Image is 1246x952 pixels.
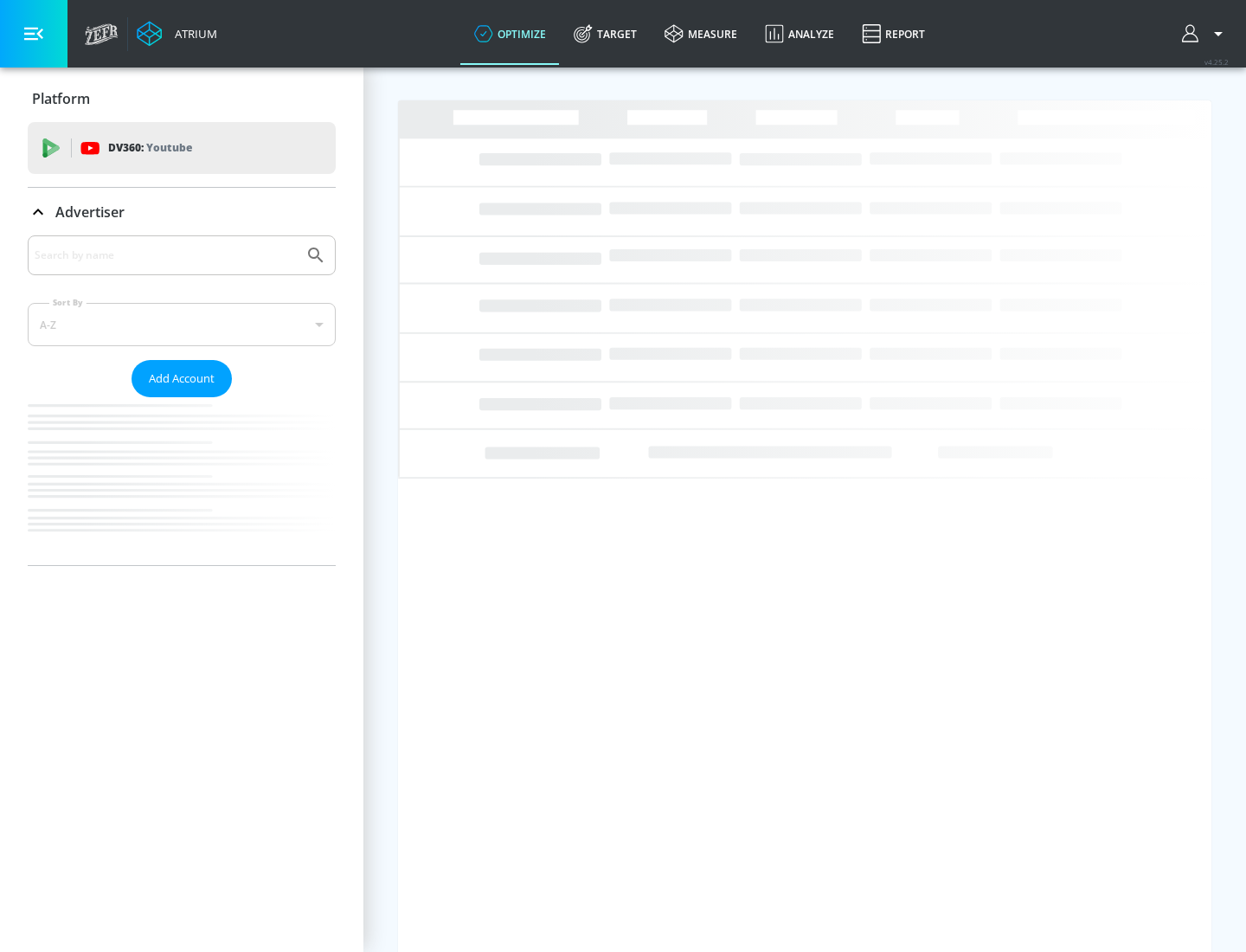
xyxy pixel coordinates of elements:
[751,3,848,65] a: Analyze
[1204,57,1229,67] span: v 4.25.2
[28,303,336,346] div: A-Z
[651,3,751,65] a: measure
[132,360,232,397] button: Add Account
[28,188,336,236] div: Advertiser
[848,3,939,65] a: Report
[460,3,560,65] a: optimize
[35,244,297,267] input: Search by name
[28,74,336,123] div: Platform
[168,26,217,42] div: Atrium
[560,3,651,65] a: Target
[108,138,192,158] p: DV360:
[137,21,217,47] a: Atrium
[55,203,125,222] p: Advertiser
[32,89,90,108] p: Platform
[146,138,192,157] p: Youtube
[149,369,215,389] span: Add Account
[49,297,87,308] label: Sort By
[28,235,336,565] div: Advertiser
[28,397,336,565] nav: list of Advertiser
[28,122,336,174] div: DV360: Youtube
